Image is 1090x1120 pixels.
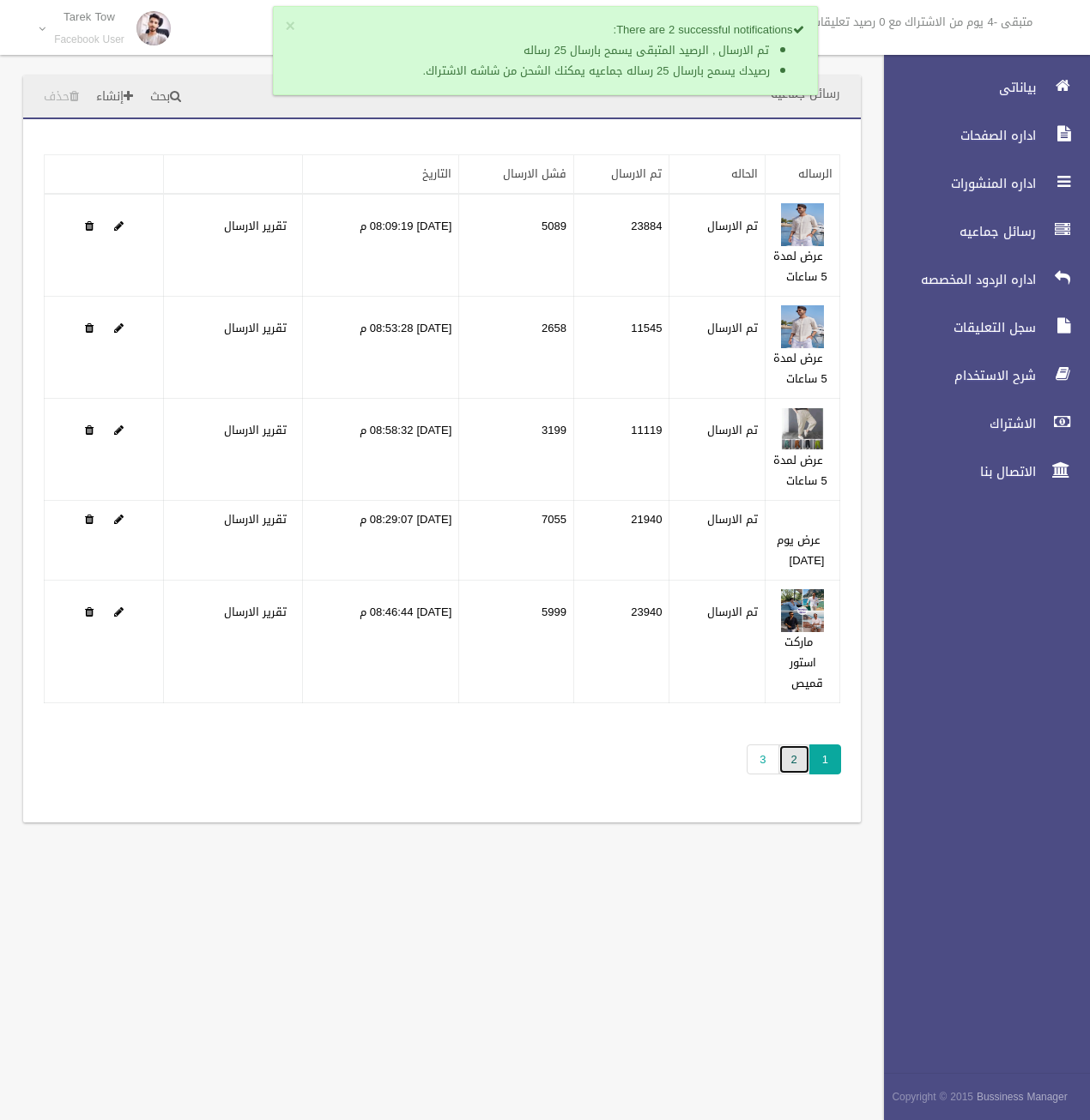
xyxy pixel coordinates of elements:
[459,501,574,581] td: 7055
[781,215,824,237] a: Edit
[707,602,758,623] label: تم الارسال
[573,399,669,501] td: 11119
[89,81,140,113] a: إنشاء
[114,419,124,441] a: Edit
[503,163,566,184] a: فشل الارسال
[869,127,1041,144] span: اداره الصفحات
[809,744,841,774] span: 1
[459,194,574,297] td: 5089
[302,399,459,501] td: [DATE] 08:58:32 م
[224,601,287,623] a: تقرير الارسال
[302,581,459,703] td: [DATE] 08:46:44 م
[869,271,1041,288] span: اداره الردود المخصصه
[318,61,770,81] li: رصيدك يسمح بارسال 25 رساله جماعيه يمكنك الشحن من شاشه الاشتراك.
[286,18,295,35] button: ×
[869,165,1090,202] a: اداره المنشورات
[114,317,124,339] a: Edit
[459,581,574,703] td: 5999
[224,509,287,530] a: تقرير الارسال
[869,213,1090,250] a: رسائل جماعيه
[869,79,1041,96] span: بياناتى
[573,297,669,399] td: 11545
[224,215,287,237] a: تقرير الارسال
[869,463,1041,480] span: الاتصال بنا
[781,317,824,339] a: Edit
[766,155,840,195] th: الرساله
[869,69,1090,106] a: بياناتى
[869,319,1041,336] span: سجل التعليقات
[114,215,124,237] a: Edit
[869,415,1041,432] span: الاشتراك
[669,155,766,195] th: الحاله
[781,305,824,348] img: 638911473548772562.jpeg
[114,509,124,530] a: Edit
[892,1087,973,1106] span: Copyright © 2015
[869,309,1090,346] a: سجل التعليقات
[781,601,824,623] a: Edit
[224,317,287,339] a: تقرير الارسال
[869,405,1090,443] a: الاشتراك
[784,631,823,694] a: ماركت استور قميص
[869,357,1090,394] a: شرح الاستخدام
[707,318,758,339] label: تم الارسال
[459,399,574,501] td: 3199
[224,419,287,441] a: تقرير الارسال
[977,1087,1068,1106] strong: Bussiness Manager
[573,581,669,703] td: 23940
[869,367,1041,384] span: شرح الاستخدام
[302,297,459,399] td: [DATE] 08:53:28 م
[869,223,1041,240] span: رسائل جماعيه
[54,10,124,23] p: Tarek Tow
[611,163,662,184] a: تم الارسال
[869,261,1090,298] a: اداره الردود المخصصه
[747,744,778,774] a: 3
[614,19,804,40] strong: There are 2 successful notifications:
[143,81,188,113] a: بحث
[777,529,825,571] a: عرض يوم [DATE]
[781,407,824,450] img: 638911476512410598.jpg
[869,117,1090,154] a: اداره الصفحات
[573,194,669,297] td: 23884
[773,449,827,491] a: عرض لمدة 5 ساعات
[773,245,827,287] a: عرض لمدة 5 ساعات
[707,216,758,237] label: تم الارسال
[54,33,124,46] small: Facebook User
[459,297,574,399] td: 2658
[778,744,810,774] a: 2
[781,419,824,441] a: Edit
[573,501,669,581] td: 21940
[707,420,758,441] label: تم الارسال
[773,347,827,389] a: عرض لمدة 5 ساعات
[869,453,1090,491] a: الاتصال بنا
[869,175,1041,192] span: اداره المنشورات
[114,601,124,623] a: Edit
[318,40,770,61] li: تم الارسال , الرصيد المتبقى يسمح بارسال 25 رساله
[781,203,824,246] img: 638911468450919166.jpeg
[707,509,758,530] label: تم الارسال
[302,501,459,581] td: [DATE] 08:29:07 م
[781,589,824,632] img: 638912332846350267.png
[422,163,451,184] a: التاريخ
[302,194,459,297] td: [DATE] 08:09:19 م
